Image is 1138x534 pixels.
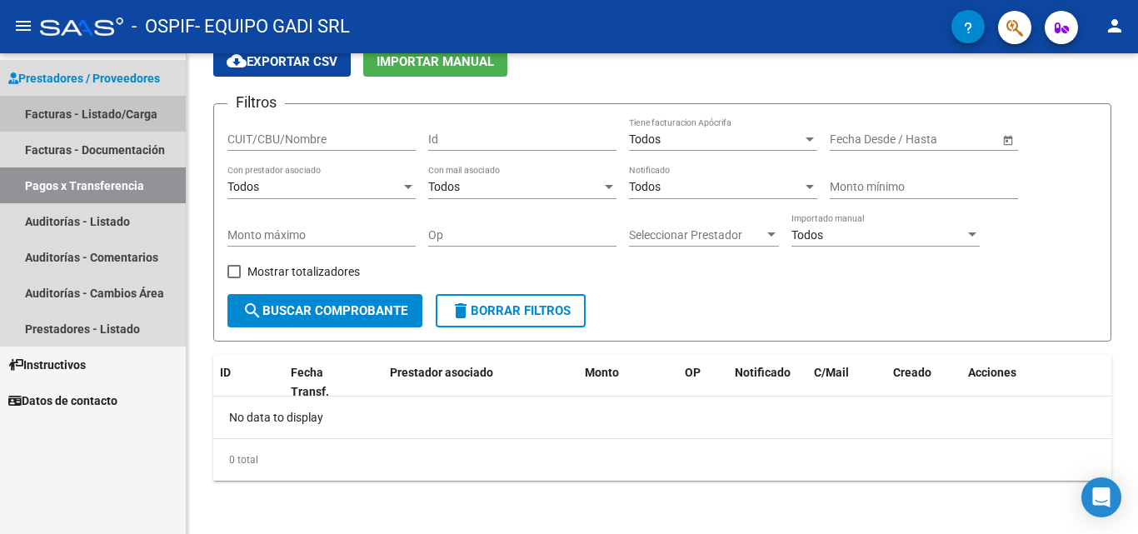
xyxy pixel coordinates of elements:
[213,355,284,410] datatable-header-cell: ID
[363,46,507,77] button: Importar Manual
[213,439,1111,481] div: 0 total
[291,366,329,398] span: Fecha Transf.
[195,8,350,45] span: - EQUIPO GADI SRL
[377,54,494,69] span: Importar Manual
[1105,16,1125,36] mat-icon: person
[629,132,661,146] span: Todos
[8,392,117,410] span: Datos de contacto
[629,180,661,193] span: Todos
[451,303,571,318] span: Borrar Filtros
[428,180,460,193] span: Todos
[896,132,977,147] input: End date
[390,366,493,379] span: Prestador asociado
[728,355,807,410] datatable-header-cell: Notificado
[791,228,823,242] span: Todos
[227,180,259,193] span: Todos
[585,366,619,379] span: Monto
[1081,477,1121,517] div: Open Intercom Messenger
[284,355,359,410] datatable-header-cell: Fecha Transf.
[451,301,471,321] mat-icon: delete
[8,356,86,374] span: Instructivos
[578,355,678,410] datatable-header-cell: Monto
[735,366,791,379] span: Notificado
[807,355,886,410] datatable-header-cell: C/Mail
[247,262,360,282] span: Mostrar totalizadores
[685,366,701,379] span: OP
[227,294,422,327] button: Buscar Comprobante
[13,16,33,36] mat-icon: menu
[227,51,247,71] mat-icon: cloud_download
[227,91,285,114] h3: Filtros
[814,366,849,379] span: C/Mail
[213,46,351,77] button: Exportar CSV
[886,355,961,410] datatable-header-cell: Creado
[132,8,195,45] span: - OSPIF
[830,132,881,147] input: Start date
[383,355,578,410] datatable-header-cell: Prestador asociado
[893,366,931,379] span: Creado
[227,54,337,69] span: Exportar CSV
[213,397,1111,438] div: No data to display
[242,301,262,321] mat-icon: search
[999,131,1016,148] button: Open calendar
[678,355,728,410] datatable-header-cell: OP
[629,228,764,242] span: Seleccionar Prestador
[220,366,231,379] span: ID
[968,366,1016,379] span: Acciones
[8,69,160,87] span: Prestadores / Proveedores
[242,303,407,318] span: Buscar Comprobante
[436,294,586,327] button: Borrar Filtros
[961,355,1111,410] datatable-header-cell: Acciones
